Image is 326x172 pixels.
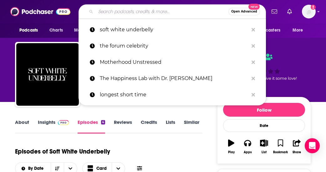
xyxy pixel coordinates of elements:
p: the forum celebrity [100,38,248,54]
span: Open Advanced [231,10,257,13]
span: Logged in as AtriaBooks [302,5,316,18]
button: List [256,135,272,158]
input: Search podcasts, credits, & more... [96,7,228,17]
a: Lists [166,119,175,134]
div: Search podcasts, credits, & more... [79,4,266,19]
img: Podchaser - Follow, Share and Rate Podcasts [10,6,70,18]
span: Monitoring [74,26,96,35]
div: 4 [101,120,105,124]
div: Share [293,150,301,154]
a: the forum celebrity [79,38,266,54]
div: Play [228,150,235,154]
span: Charts [49,26,63,35]
a: InsightsPodchaser Pro [38,119,69,134]
button: Apps [239,135,256,158]
button: open menu [246,24,289,36]
h1: Episodes of Soft White Underbelly [15,148,110,155]
a: Show notifications dropdown [269,6,280,17]
div: Open Intercom Messenger [305,138,320,153]
button: Play [223,135,239,158]
div: Apps [244,150,252,154]
span: Card [96,166,107,171]
div: List [262,150,267,154]
img: User Profile [302,5,316,18]
div: Rate [223,119,305,132]
span: By Date [28,166,46,171]
p: Motherhood Unstressed [100,54,248,70]
a: Episodes4 [78,119,105,134]
button: open menu [15,166,51,171]
a: Reviews [114,119,132,134]
a: Motherhood Unstressed [79,54,266,70]
svg: Add a profile image [311,5,316,10]
button: Share [289,135,305,158]
a: soft white underbelly [79,22,266,38]
a: longest short time [79,87,266,103]
button: open menu [288,24,311,36]
p: soft white underbelly [100,22,248,38]
p: longest short time [100,87,248,103]
button: Open AdvancedNew [228,8,260,15]
a: The Happiness Lab with Dr. [PERSON_NAME] [79,70,266,87]
a: Charts [45,24,67,36]
img: Soft White Underbelly [16,43,79,106]
span: New [248,4,260,10]
button: open menu [70,24,104,36]
button: Follow [223,103,305,117]
a: About [15,119,29,134]
button: Show profile menu [302,5,316,18]
img: Podchaser Pro [58,120,69,125]
a: Similar [184,119,199,134]
a: Show notifications dropdown [285,6,294,17]
button: Bookmark [272,135,288,158]
span: More [293,26,303,35]
a: Credits [141,119,157,134]
div: Bookmark [273,150,288,154]
button: open menu [15,24,46,36]
span: Podcasts [19,26,38,35]
p: The Happiness Lab with Dr. Laurie Santos [100,70,248,87]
